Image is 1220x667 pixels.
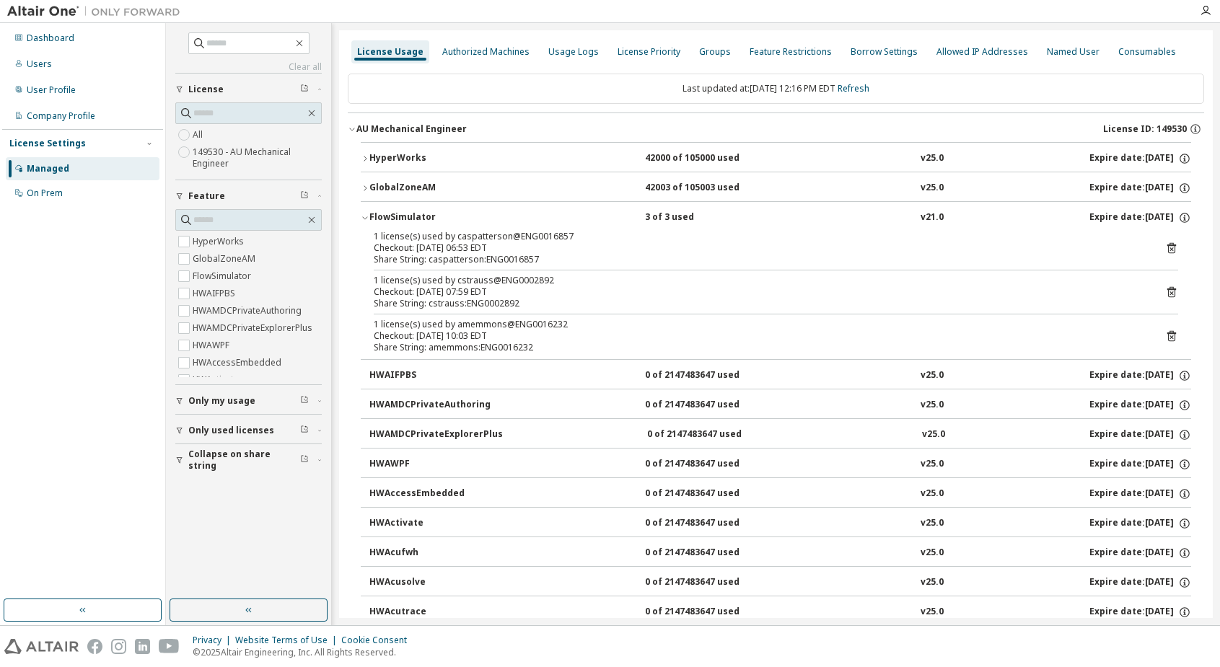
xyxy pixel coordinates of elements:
div: v25.0 [921,152,944,165]
div: 0 of 2147483647 used [645,369,775,382]
button: HWAMDCPrivateExplorerPlus0 of 2147483647 usedv25.0Expire date:[DATE] [369,419,1191,451]
button: AU Mechanical EngineerLicense ID: 149530 [348,113,1204,145]
div: v25.0 [921,547,944,560]
div: AU Mechanical Engineer [356,123,467,135]
div: Consumables [1118,46,1176,58]
label: HWActivate [193,371,242,389]
button: HWAMDCPrivateAuthoring0 of 2147483647 usedv25.0Expire date:[DATE] [369,389,1191,421]
span: Feature [188,190,225,202]
label: HWAMDCPrivateAuthoring [193,302,304,319]
div: v25.0 [921,369,944,382]
div: On Prem [27,187,63,199]
div: Expire date: [DATE] [1089,369,1191,382]
button: Feature [175,180,322,212]
button: Only my usage [175,385,322,417]
div: HWAcutrace [369,606,499,619]
span: License [188,84,224,95]
label: HyperWorks [193,233,247,250]
a: Refresh [838,82,869,94]
div: Checkout: [DATE] 10:03 EDT [374,330,1144,342]
div: v25.0 [922,428,945,441]
div: Expire date: [DATE] [1089,182,1191,195]
div: HWActivate [369,517,499,530]
img: youtube.svg [159,639,180,654]
div: Groups [699,46,731,58]
div: Expire date: [DATE] [1089,152,1191,165]
span: Only my usage [188,395,255,407]
button: Collapse on share string [175,444,322,476]
label: HWAIFPBS [193,285,238,302]
div: Managed [27,163,69,175]
div: Named User [1047,46,1100,58]
label: HWAMDCPrivateExplorerPlus [193,319,315,337]
img: linkedin.svg [135,639,150,654]
div: Authorized Machines [442,46,530,58]
span: Clear filter [300,395,309,407]
label: HWAWPF [193,337,232,354]
img: altair_logo.svg [4,639,79,654]
div: Expire date: [DATE] [1089,517,1191,530]
div: Website Terms of Use [235,635,341,646]
div: 0 of 2147483647 used [645,517,775,530]
label: All [193,126,206,143]
button: HyperWorks42000 of 105000 usedv25.0Expire date:[DATE] [361,143,1191,175]
button: HWAWPF0 of 2147483647 usedv25.0Expire date:[DATE] [369,449,1191,480]
div: Last updated at: [DATE] 12:16 PM EDT [348,74,1204,104]
span: Collapse on share string [188,449,300,472]
div: 0 of 2147483647 used [645,576,775,589]
span: Only used licenses [188,425,274,436]
div: Expire date: [DATE] [1089,576,1191,589]
button: HWAcutrace0 of 2147483647 usedv25.0Expire date:[DATE] [369,596,1191,628]
div: 0 of 2147483647 used [645,606,775,619]
img: instagram.svg [111,639,126,654]
button: FlowSimulator3 of 3 usedv21.0Expire date:[DATE] [361,202,1191,234]
div: HWAIFPBS [369,369,499,382]
div: v25.0 [921,458,944,471]
button: HWActivate0 of 2147483647 usedv25.0Expire date:[DATE] [369,508,1191,539]
div: GlobalZoneAM [369,182,499,195]
div: Expire date: [DATE] [1089,547,1191,560]
div: Expire date: [DATE] [1089,211,1191,224]
div: License Priority [618,46,680,58]
div: Share String: caspatterson:ENG0016857 [374,254,1144,265]
div: Share String: amemmons:ENG0016232 [374,342,1144,353]
span: Clear filter [300,454,309,466]
div: v25.0 [921,399,944,412]
div: v25.0 [921,576,944,589]
div: HWAWPF [369,458,499,471]
div: License Settings [9,138,86,149]
div: Borrow Settings [851,46,918,58]
div: 0 of 2147483647 used [645,458,775,471]
div: 3 of 3 used [645,211,775,224]
div: 0 of 2147483647 used [647,428,777,441]
div: 1 license(s) used by cstrauss@ENG0002892 [374,275,1144,286]
span: Clear filter [300,190,309,202]
span: License ID: 149530 [1103,123,1187,135]
img: Altair One [7,4,188,19]
span: Clear filter [300,84,309,95]
div: Usage Logs [548,46,599,58]
div: HyperWorks [369,152,499,165]
a: Clear all [175,61,322,73]
div: v21.0 [921,211,944,224]
button: License [175,74,322,105]
div: 42003 of 105003 used [645,182,775,195]
button: HWAcusolve0 of 2147483647 usedv25.0Expire date:[DATE] [369,567,1191,598]
div: Cookie Consent [341,635,416,646]
div: 0 of 2147483647 used [645,547,775,560]
div: Checkout: [DATE] 06:53 EDT [374,242,1144,254]
div: HWAcusolve [369,576,499,589]
span: Clear filter [300,425,309,436]
button: HWAcufwh0 of 2147483647 usedv25.0Expire date:[DATE] [369,537,1191,569]
img: facebook.svg [87,639,102,654]
div: License Usage [357,46,424,58]
div: Feature Restrictions [750,46,832,58]
div: Company Profile [27,110,95,122]
div: 42000 of 105000 used [645,152,775,165]
div: HWAMDCPrivateExplorerPlus [369,428,503,441]
div: Dashboard [27,32,74,44]
div: Expire date: [DATE] [1089,458,1191,471]
div: Expire date: [DATE] [1089,399,1191,412]
div: Expire date: [DATE] [1089,428,1191,441]
div: Share String: cstrauss:ENG0002892 [374,298,1144,309]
